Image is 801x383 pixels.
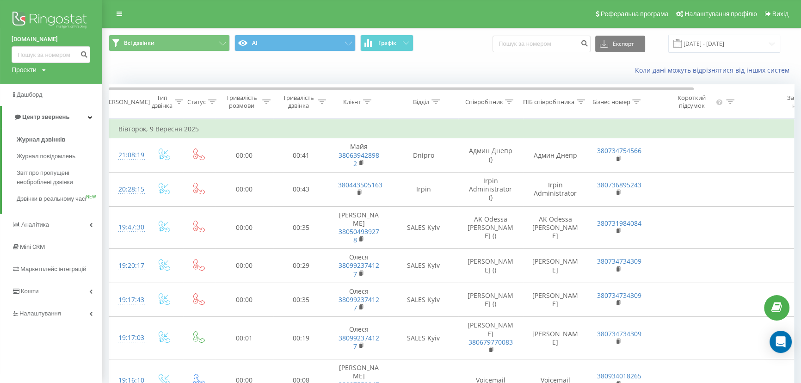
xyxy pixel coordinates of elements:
div: Короткий підсумок [670,94,714,110]
td: AK Odessa [PERSON_NAME] () [458,206,523,249]
div: Бізнес номер [592,98,630,106]
a: 380992374127 [339,334,379,351]
button: Графік [360,35,413,51]
button: Експорт [595,36,645,52]
span: Дашборд [17,91,43,98]
a: Дзвінки в реальному часіNEW [17,191,102,207]
a: Коли дані можуть відрізнятися вiд інших систем [635,66,794,74]
td: SALES Kyiv [389,283,458,317]
td: [PERSON_NAME] [458,317,523,359]
td: 00:00 [216,172,273,206]
a: 380992374127 [339,295,379,312]
a: Звіт про пропущені необроблені дзвінки [17,165,102,191]
td: 00:19 [273,317,329,359]
td: 00:35 [273,283,329,317]
a: 380639428982 [339,151,379,168]
div: Клієнт [343,98,361,106]
span: Налаштування профілю [684,10,757,18]
span: Mini CRM [20,243,45,250]
td: Dnipro [389,138,458,173]
a: 380992374127 [339,261,379,278]
span: Маркетплейс інтеграцій [20,266,86,272]
a: 380504939278 [339,227,379,244]
td: Олеся [329,317,389,359]
a: 380734734309 [597,257,641,266]
div: 20:28:15 [118,180,137,198]
td: SALES Kyiv [389,206,458,249]
td: Админ Днепр () [458,138,523,173]
td: Irpin Administrator [523,172,588,206]
td: 00:00 [216,283,273,317]
a: 380679770083 [468,338,513,346]
td: Irpin [389,172,458,206]
span: Кошти [21,288,38,295]
td: AK Odessa [PERSON_NAME] [523,206,588,249]
td: Админ Днепр [523,138,588,173]
td: 00:00 [216,138,273,173]
a: 380734734309 [597,329,641,338]
td: [PERSON_NAME] () [458,249,523,283]
a: [DOMAIN_NAME] [12,35,90,44]
span: Центр звернень [22,113,69,120]
td: 00:41 [273,138,329,173]
a: Журнал повідомлень [17,148,102,165]
td: Олеся [329,249,389,283]
div: Співробітник [465,98,503,106]
a: Центр звернень [2,106,102,128]
div: 19:20:17 [118,257,137,275]
td: 00:35 [273,206,329,249]
a: 380443505163 [338,180,382,189]
td: [PERSON_NAME] [523,249,588,283]
a: 380734734309 [597,291,641,300]
span: Звіт про пропущені необроблені дзвінки [17,168,97,187]
span: Всі дзвінки [124,39,154,47]
td: 00:01 [216,317,273,359]
span: Реферальна програма [601,10,669,18]
td: SALES Kyiv [389,317,458,359]
div: Тип дзвінка [152,94,173,110]
td: 00:00 [216,206,273,249]
button: AI [234,35,356,51]
td: Майя [329,138,389,173]
span: Графік [378,40,396,46]
td: [PERSON_NAME] [523,317,588,359]
a: 380734754566 [597,146,641,155]
td: [PERSON_NAME] [329,206,389,249]
a: 380934018265 [597,371,641,380]
div: Тривалість розмови [223,94,260,110]
a: 380736895243 [597,180,641,189]
button: Всі дзвінки [109,35,230,51]
div: Open Intercom Messenger [770,331,792,353]
span: Журнал повідомлень [17,152,75,161]
a: 380731984084 [597,219,641,228]
td: [PERSON_NAME] () [458,283,523,317]
div: 19:17:43 [118,291,137,309]
div: Статус [187,98,206,106]
img: Ringostat logo [12,9,90,32]
td: Irpin Administrator () [458,172,523,206]
input: Пошук за номером [12,46,90,63]
td: SALES Kyiv [389,249,458,283]
span: Дзвінки в реальному часі [17,194,86,204]
div: 21:08:19 [118,146,137,164]
input: Пошук за номером [493,36,591,52]
div: Проекти [12,65,37,74]
span: Аналiтика [21,221,49,228]
div: [PERSON_NAME] [103,98,150,106]
div: 19:47:30 [118,218,137,236]
td: 00:00 [216,249,273,283]
span: Вихід [772,10,789,18]
div: Тривалість дзвінка [281,94,315,110]
div: Відділ [413,98,429,106]
div: 19:17:03 [118,329,137,347]
td: [PERSON_NAME] [523,283,588,317]
td: Олеся [329,283,389,317]
span: Налаштування [19,310,61,317]
td: 00:43 [273,172,329,206]
span: Журнал дзвінків [17,135,66,144]
div: ПІБ співробітника [523,98,574,106]
a: Журнал дзвінків [17,131,102,148]
td: 00:29 [273,249,329,283]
